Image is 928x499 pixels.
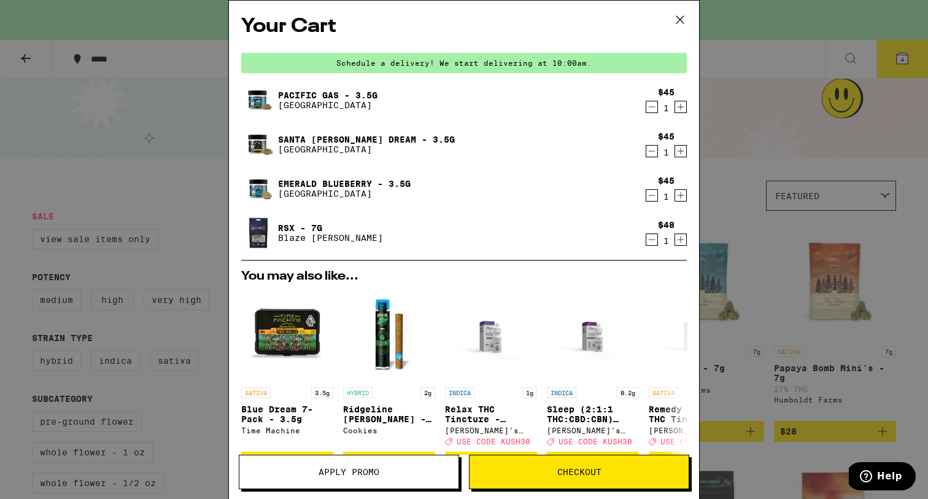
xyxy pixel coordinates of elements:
p: 2g [420,387,435,398]
div: [PERSON_NAME]'s Medicinals [649,426,741,434]
p: Ridgeline [PERSON_NAME] - 2g [343,404,435,424]
img: Cookies - Ridgeline Lantz Blunt - 2g [358,289,420,381]
h2: Your Cart [241,13,687,41]
a: Emerald Blueberry - 3.5g [278,179,411,189]
a: Open page for Remedy Energy THC Tincture - 1000mg from Mary's Medicinals [649,289,741,452]
p: SATIVA [649,387,678,398]
img: Emerald Blueberry - 3.5g [241,171,276,206]
div: [PERSON_NAME]'s Medicinals [547,426,639,434]
p: 3.5g [311,387,333,398]
button: Add to bag [547,452,639,473]
p: Remedy Energy THC Tincture - 1000mg [649,404,741,424]
h2: You may also like... [241,270,687,283]
div: Cookies [343,426,435,434]
div: 1 [658,147,675,157]
span: Apply Promo [319,468,379,476]
p: [GEOGRAPHIC_DATA] [278,100,377,110]
div: [PERSON_NAME]'s Medicinals [445,426,537,434]
span: USE CODE KUSH30 [559,438,632,446]
button: Add to bag [649,452,741,473]
a: Open page for Relax THC Tincture - 1000mg from Mary's Medicinals [445,289,537,452]
div: 1 [658,103,675,113]
div: $45 [658,176,675,186]
div: $45 [658,87,675,97]
p: Sleep (2:1:1 THC:CBD:CBN) Tincture - 200mg [547,404,639,424]
span: USE CODE KUSH30 [660,438,734,446]
img: Santa Cruz Dream - 3.5g [241,127,276,162]
div: Schedule a delivery! We start delivering at 10:00am. [241,53,687,73]
p: [GEOGRAPHIC_DATA] [278,189,411,198]
div: Time Machine [241,426,333,434]
div: $48 [658,220,675,230]
p: 1g [522,387,537,398]
img: RSX - 7g [241,216,276,250]
button: Increment [675,145,687,157]
img: Mary's Medicinals - Sleep (2:1:1 THC:CBD:CBN) Tincture - 200mg [547,289,639,381]
button: Add to bag [445,452,537,473]
button: Add to bag [343,452,435,473]
p: [GEOGRAPHIC_DATA] [278,144,455,154]
img: Time Machine - Blue Dream 7-Pack - 3.5g [241,289,333,381]
p: INDICA [547,387,576,398]
img: Mary's Medicinals - Remedy Energy THC Tincture - 1000mg [649,289,741,381]
button: Increment [675,234,687,246]
a: Open page for Ridgeline Lantz Blunt - 2g from Cookies [343,289,435,452]
p: INDICA [445,387,474,398]
p: Relax THC Tincture - 1000mg [445,404,537,424]
button: Decrement [646,234,658,246]
button: Checkout [469,455,689,489]
div: 1 [658,236,675,246]
p: Blue Dream 7-Pack - 3.5g [241,404,333,424]
a: RSX - 7g [278,223,383,233]
a: Santa [PERSON_NAME] Dream - 3.5g [278,135,455,144]
p: HYBRID [343,387,373,398]
button: Decrement [646,189,658,202]
button: Decrement [646,101,658,113]
button: Increment [675,101,687,113]
div: $45 [658,132,675,141]
a: Pacific Gas - 3.5g [278,90,377,100]
div: 1 [658,192,675,202]
span: USE CODE KUSH30 [457,438,530,446]
a: Open page for Blue Dream 7-Pack - 3.5g from Time Machine [241,289,333,452]
p: Blaze [PERSON_NAME] [278,233,383,243]
button: Increment [675,189,687,202]
img: Pacific Gas - 3.5g [241,83,276,117]
button: Decrement [646,145,658,157]
span: Checkout [557,468,601,476]
iframe: Opens a widget where you can find more information [849,462,916,493]
a: Open page for Sleep (2:1:1 THC:CBD:CBN) Tincture - 200mg from Mary's Medicinals [547,289,639,452]
button: Add to bag [241,452,333,473]
button: Apply Promo [239,455,459,489]
img: Mary's Medicinals - Relax THC Tincture - 1000mg [445,289,537,381]
p: 0.2g [617,387,639,398]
